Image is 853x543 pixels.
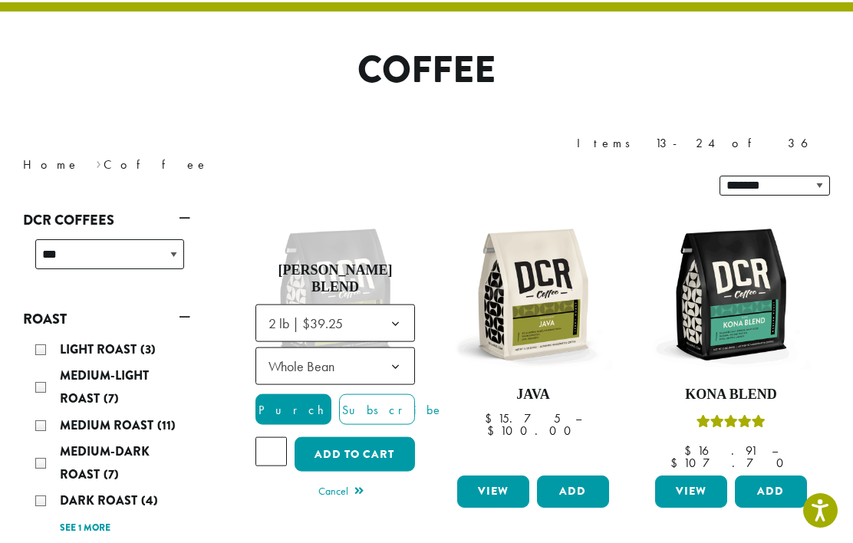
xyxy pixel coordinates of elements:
[651,387,811,403] h4: Kona Blend
[485,410,498,426] span: $
[23,156,80,173] a: Home
[96,150,101,174] span: ›
[655,476,727,508] a: View
[651,215,811,469] a: Kona BlendRated 5.00 out of 5
[772,443,778,459] span: –
[453,215,613,469] a: Java
[485,410,561,426] bdi: 15.75
[60,492,141,509] span: Dark Roast
[255,262,415,295] h4: [PERSON_NAME] Blend
[60,416,157,434] span: Medium Roast
[255,437,287,466] input: Product quantity
[23,233,190,288] div: DCR Coffees
[697,413,766,436] div: Rated 5.00 out of 5
[104,390,119,407] span: (7)
[537,476,609,508] button: Add
[684,443,697,459] span: $
[651,215,811,374] img: DCR-12oz-Kona-Blend-Stock-scaled.png
[575,410,581,426] span: –
[453,215,613,374] img: DCR-12oz-Java-Stock-scaled.png
[318,482,364,503] a: Cancel
[457,476,529,508] a: View
[60,341,140,358] span: Light Roast
[157,416,176,434] span: (11)
[487,423,500,439] span: $
[268,314,343,332] span: 2 lb | $39.25
[577,134,830,153] div: Items 13-24 of 36
[23,207,190,233] a: DCR Coffees
[268,357,334,375] span: Whole Bean
[23,156,403,174] nav: Breadcrumb
[487,423,578,439] bdi: 100.00
[295,437,415,472] button: Add to cart
[140,341,156,358] span: (3)
[255,215,415,520] a: Rated 4.67 out of 5
[262,308,358,338] span: 2 lb | $39.25
[60,443,150,483] span: Medium-Dark Roast
[684,443,757,459] bdi: 16.91
[255,347,415,385] span: Whole Bean
[23,306,190,332] a: Roast
[104,466,119,483] span: (7)
[60,521,110,536] a: See 1 more
[262,351,350,381] span: Whole Bean
[255,304,415,342] span: 2 lb | $39.25
[256,402,386,418] span: Purchase
[141,492,158,509] span: (4)
[453,387,613,403] h4: Java
[60,367,149,407] span: Medium-Light Roast
[12,48,841,93] h1: Coffee
[735,476,807,508] button: Add
[670,455,791,471] bdi: 107.70
[340,402,444,418] span: Subscribe
[670,455,683,471] span: $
